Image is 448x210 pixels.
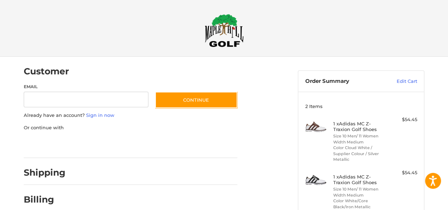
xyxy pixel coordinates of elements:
[333,133,387,139] li: Size 10 Men/ 11 Women
[22,138,75,151] iframe: PayPal-paypal
[305,103,417,109] h3: 2 Items
[389,116,417,123] div: $54.45
[142,138,195,151] iframe: PayPal-venmo
[24,194,65,205] h2: Billing
[24,167,66,178] h2: Shipping
[24,112,237,119] p: Already have an account?
[333,174,387,186] h4: 1 x Adidas MC Z-Traxion Golf Shoes
[381,78,417,85] a: Edit Cart
[333,192,387,198] li: Width Medium
[333,186,387,192] li: Size 10 Men/ 11 Women
[333,145,387,163] li: Color Cloud White / Supplier Colour / Silver Metallic
[24,84,148,90] label: Email
[155,92,237,108] button: Continue
[333,139,387,145] li: Width Medium
[24,124,237,131] p: Or continue with
[389,169,417,176] div: $54.45
[333,121,387,132] h4: 1 x Adidas MC Z-Traxion Golf Shoes
[86,112,114,118] a: Sign in now
[333,198,387,210] li: Color White/Core Black/Iron Metallic
[81,138,135,151] iframe: PayPal-paylater
[205,14,244,47] img: Maple Hill Golf
[390,191,448,210] iframe: Google Customer Reviews
[305,78,381,85] h3: Order Summary
[24,66,69,77] h2: Customer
